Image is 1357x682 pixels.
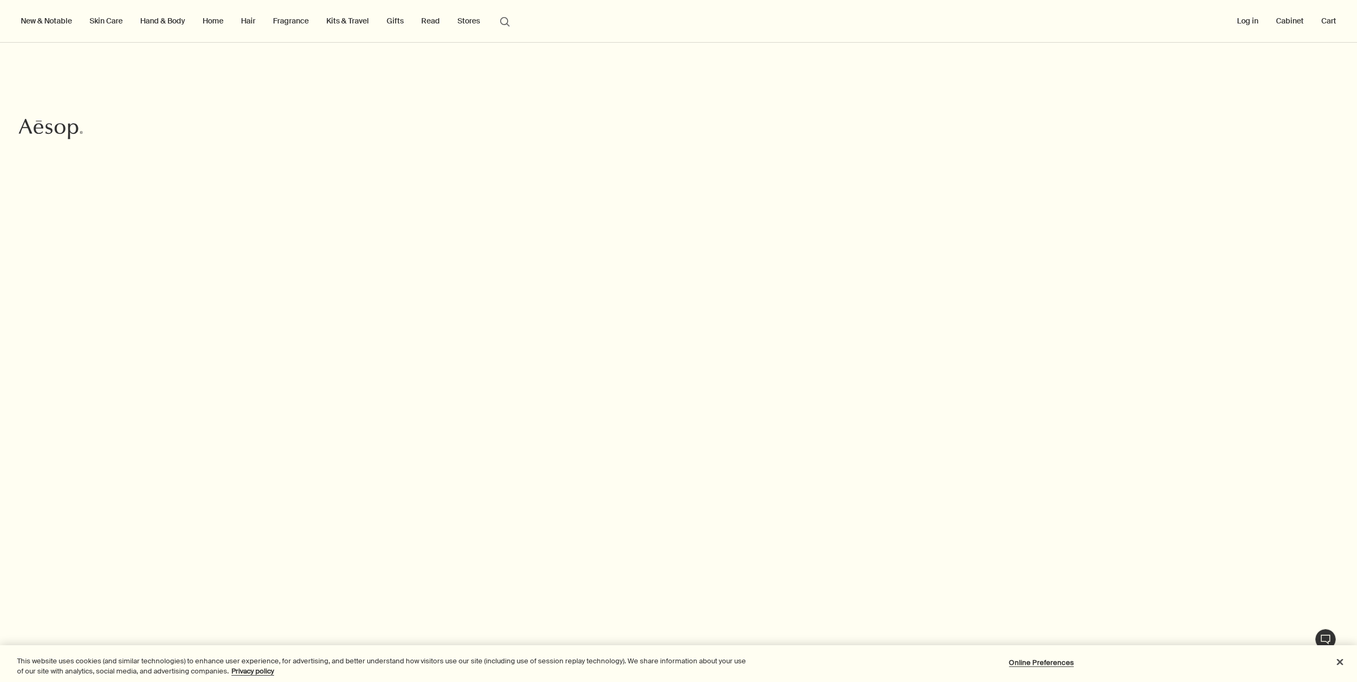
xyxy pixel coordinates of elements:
p: First introduced in [DATE], our Geranium Leaf Body Care range has grown into a quartet of verdant... [226,174,636,203]
a: Gifts [384,14,406,28]
a: Home [200,14,226,28]
button: next slide [694,375,709,390]
a: Read [419,14,442,28]
button: New & Notable [19,14,74,28]
div: This website uses cookies (and similar technologies) to enhance user experience, for advertising,... [17,656,746,677]
button: previous slide [655,375,670,390]
a: Cabinet [1274,14,1306,28]
button: Open search [495,11,515,31]
h2: Favoured formulations [43,474,460,495]
a: More information about your privacy, opens in a new tab [231,667,274,676]
svg: Aesop [19,118,83,140]
button: Live Assistance [1315,629,1336,650]
div: 1 / 2 [674,378,690,388]
button: Cart [1319,14,1338,28]
a: Hair [239,14,258,28]
a: Aesop [19,118,83,142]
a: Discover Geranium Leaf [226,219,386,251]
button: Stores [455,14,482,28]
h3: Evergreen exhilaration [226,124,636,137]
button: pause [711,375,726,390]
a: Fragrance [271,14,311,28]
a: Kits & Travel [324,14,371,28]
button: Log in [1235,14,1260,28]
h2: The perennial appeal of Geranium Leaf [226,145,636,166]
a: Skin Care [87,14,125,28]
button: Close [1328,651,1352,674]
button: Online Preferences, Opens the preference center dialog [1008,652,1075,673]
a: Hand & Body [138,14,187,28]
